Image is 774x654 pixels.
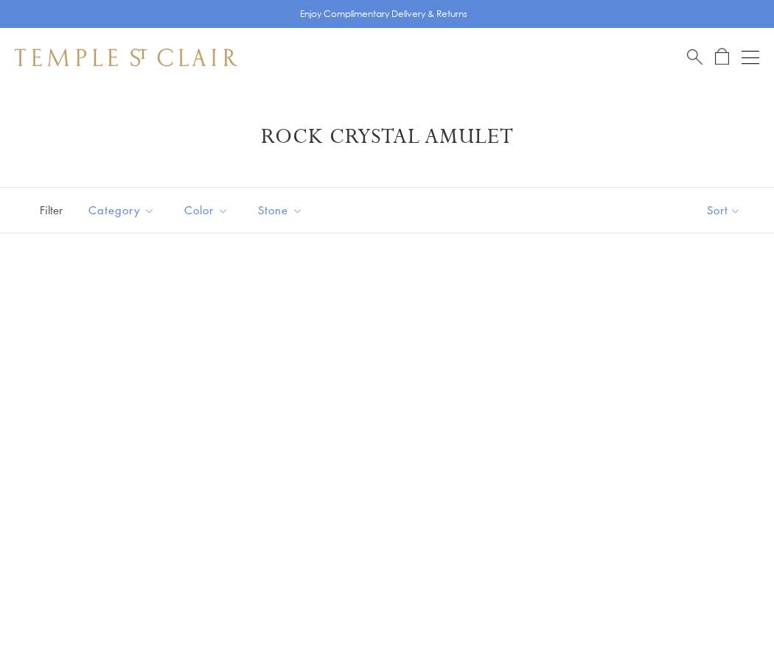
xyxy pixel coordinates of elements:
[742,49,759,66] button: Open navigation
[247,194,314,227] button: Stone
[173,194,240,227] button: Color
[37,124,737,150] h1: Rock Crystal Amulet
[251,201,314,219] span: Stone
[81,201,166,219] span: Category
[15,49,237,66] img: Temple St. Clair
[674,188,774,233] button: Show sort by
[715,48,729,66] a: Open Shopping Bag
[300,7,467,21] p: Enjoy Complimentary Delivery & Returns
[687,48,702,66] a: Search
[177,201,240,219] span: Color
[77,194,166,227] button: Category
